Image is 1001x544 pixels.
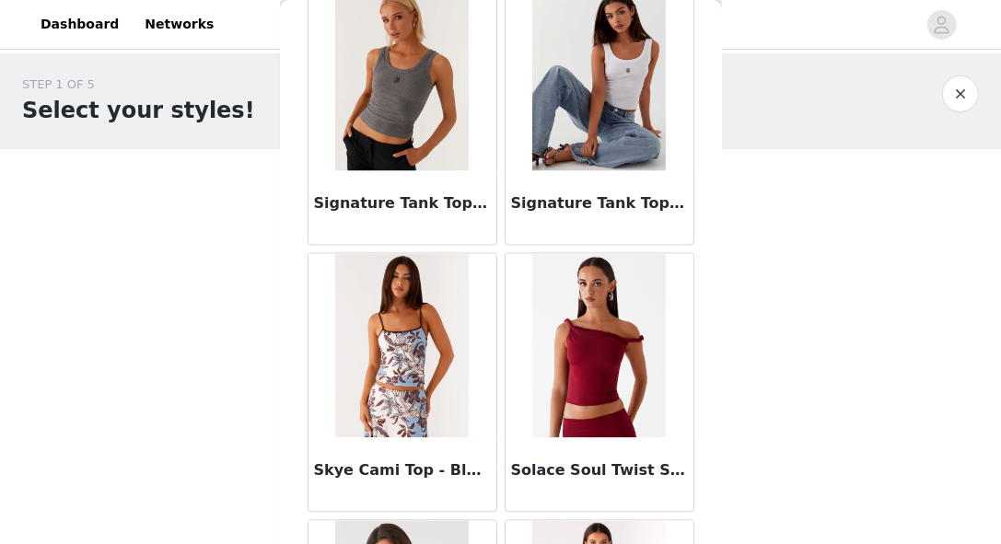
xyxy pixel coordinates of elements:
[511,459,688,481] h3: Solace Soul Twist Shoulder Top - Maroon
[532,253,666,437] img: Solace Soul Twist Shoulder Top - Maroon
[933,10,950,40] div: avatar
[335,253,469,437] img: Skye Cami Top - Bluewood Blossom
[314,192,491,214] h3: Signature Tank Top - Dark Grey Marle
[511,192,688,214] h3: Signature Tank Top - Plain White
[314,459,491,481] h3: Skye Cami Top - Bluewood Blossom
[22,75,255,94] div: STEP 1 OF 5
[29,4,130,45] a: Dashboard
[22,94,255,127] h1: Select your styles!
[134,4,225,45] a: Networks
